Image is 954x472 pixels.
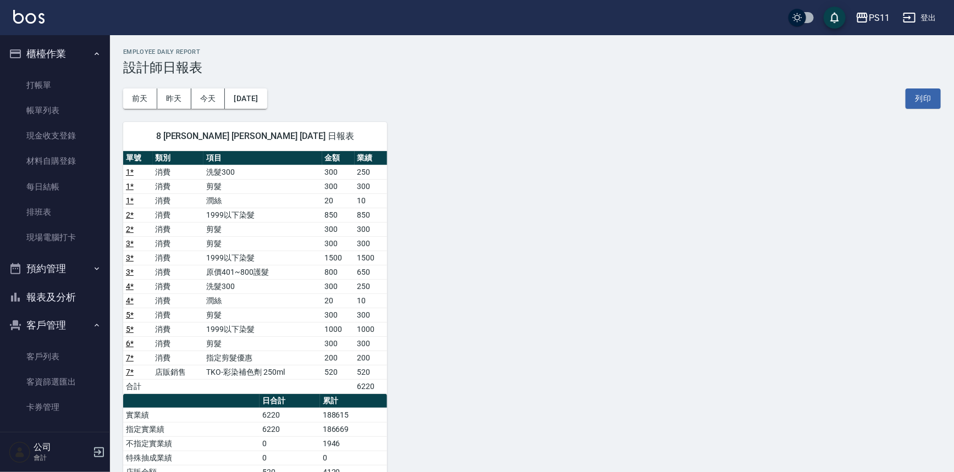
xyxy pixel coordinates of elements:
[153,336,204,351] td: 消費
[203,193,322,208] td: 潤絲
[203,165,322,179] td: 洗髮300
[322,151,355,165] th: 金額
[4,98,106,123] a: 帳單列表
[9,441,31,463] img: Person
[322,179,355,193] td: 300
[123,379,153,393] td: 合計
[153,193,204,208] td: 消費
[355,365,387,379] td: 520
[322,293,355,308] td: 20
[203,308,322,322] td: 剪髮
[153,265,204,279] td: 消費
[322,279,355,293] td: 300
[13,10,45,24] img: Logo
[355,379,387,393] td: 6220
[203,236,322,251] td: 剪髮
[203,265,322,279] td: 原價401~800護髮
[355,179,387,193] td: 300
[322,308,355,322] td: 300
[203,222,322,236] td: 剪髮
[123,151,153,165] th: 單號
[191,88,225,109] button: 今天
[4,40,106,68] button: 櫃檯作業
[322,365,355,379] td: 520
[203,336,322,351] td: 剪髮
[322,236,355,251] td: 300
[203,293,322,308] td: 潤絲
[869,11,890,25] div: PS11
[203,151,322,165] th: 項目
[322,351,355,365] td: 200
[322,165,355,179] td: 300
[355,293,387,308] td: 10
[203,365,322,379] td: TKO-彩染補色劑 250ml
[123,422,260,436] td: 指定實業績
[153,236,204,251] td: 消費
[153,208,204,222] td: 消費
[34,453,90,463] p: 會計
[123,60,941,75] h3: 設計師日報表
[203,351,322,365] td: 指定剪髮優惠
[320,436,387,451] td: 1946
[153,179,204,193] td: 消費
[355,236,387,251] td: 300
[355,193,387,208] td: 10
[123,408,260,422] td: 實業績
[4,123,106,148] a: 現金收支登錄
[153,279,204,293] td: 消費
[153,351,204,365] td: 消費
[153,251,204,265] td: 消費
[320,422,387,436] td: 186669
[906,88,941,109] button: 列印
[320,394,387,408] th: 累計
[322,251,355,265] td: 1500
[322,193,355,208] td: 20
[203,179,322,193] td: 剪髮
[123,48,941,55] h2: Employee Daily Report
[355,165,387,179] td: 250
[153,165,204,179] td: 消費
[4,73,106,98] a: 打帳單
[260,451,320,465] td: 0
[4,395,106,420] a: 卡券管理
[4,369,106,395] a: 客資篩選匯出
[355,308,387,322] td: 300
[322,222,355,236] td: 300
[355,265,387,279] td: 650
[4,225,106,250] a: 現場電腦打卡
[4,254,106,283] button: 預約管理
[4,344,106,369] a: 客戶列表
[123,451,260,465] td: 特殊抽成業績
[355,279,387,293] td: 250
[260,422,320,436] td: 6220
[153,365,204,379] td: 店販銷售
[225,88,267,109] button: [DATE]
[203,208,322,222] td: 1999以下染髮
[355,251,387,265] td: 1500
[4,425,106,453] button: 行銷工具
[355,222,387,236] td: 300
[123,436,260,451] td: 不指定實業績
[123,88,157,109] button: 前天
[320,451,387,465] td: 0
[153,308,204,322] td: 消費
[153,293,204,308] td: 消費
[355,322,387,336] td: 1000
[123,151,387,394] table: a dense table
[322,322,355,336] td: 1000
[824,7,846,29] button: save
[4,199,106,225] a: 排班表
[153,222,204,236] td: 消費
[4,311,106,340] button: 客戶管理
[322,336,355,351] td: 300
[153,151,204,165] th: 類別
[355,351,387,365] td: 200
[34,442,90,453] h5: 公司
[203,279,322,293] td: 洗髮300
[203,322,322,336] td: 1999以下染髮
[322,265,355,279] td: 800
[355,336,387,351] td: 300
[4,283,106,312] button: 報表及分析
[260,394,320,408] th: 日合計
[157,88,191,109] button: 昨天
